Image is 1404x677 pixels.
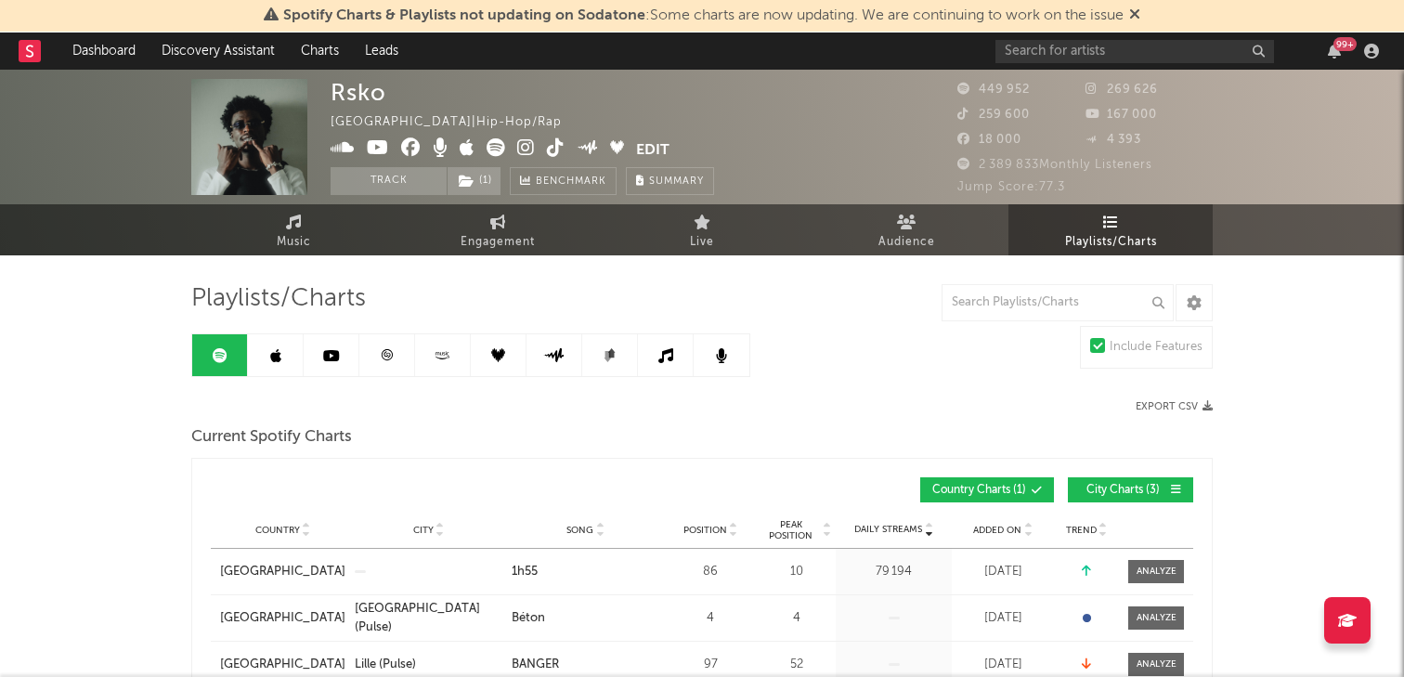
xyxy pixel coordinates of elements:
[995,40,1274,63] input: Search for artists
[690,231,714,254] span: Live
[1110,336,1202,358] div: Include Features
[191,204,396,255] a: Music
[220,563,345,581] a: [GEOGRAPHIC_DATA]
[626,167,714,195] button: Summary
[355,600,502,636] a: [GEOGRAPHIC_DATA] (Pulse)
[956,656,1049,674] div: [DATE]
[761,656,831,674] div: 52
[932,485,1026,496] span: Country Charts ( 1 )
[1333,37,1357,51] div: 99 +
[288,33,352,70] a: Charts
[804,204,1008,255] a: Audience
[512,609,545,628] div: Béton
[854,523,922,537] span: Daily Streams
[1129,8,1140,23] span: Dismiss
[512,656,559,674] div: BANGER
[956,609,1049,628] div: [DATE]
[331,79,386,106] div: Rsko
[649,176,704,187] span: Summary
[1085,109,1157,121] span: 167 000
[461,231,535,254] span: Engagement
[355,656,502,674] a: Lille (Pulse)
[277,231,311,254] span: Music
[536,171,606,193] span: Benchmark
[840,563,947,581] div: 79 194
[1085,84,1158,96] span: 269 626
[255,525,300,536] span: Country
[878,231,935,254] span: Audience
[149,33,288,70] a: Discovery Assistant
[283,8,1124,23] span: : Some charts are now updating. We are continuing to work on the issue
[512,609,659,628] a: Béton
[566,525,593,536] span: Song
[669,656,752,674] div: 97
[59,33,149,70] a: Dashboard
[448,167,500,195] button: (1)
[283,8,645,23] span: Spotify Charts & Playlists not updating on Sodatone
[636,138,669,162] button: Edit
[512,656,659,674] a: BANGER
[331,167,447,195] button: Track
[396,204,600,255] a: Engagement
[220,656,345,674] a: [GEOGRAPHIC_DATA]
[957,134,1021,146] span: 18 000
[1080,485,1165,496] span: City Charts ( 3 )
[761,519,820,541] span: Peak Position
[331,111,583,134] div: [GEOGRAPHIC_DATA] | Hip-Hop/Rap
[1065,231,1157,254] span: Playlists/Charts
[761,609,831,628] div: 4
[1136,401,1213,412] button: Export CSV
[352,33,411,70] a: Leads
[600,204,804,255] a: Live
[1328,44,1341,59] button: 99+
[942,284,1174,321] input: Search Playlists/Charts
[683,525,727,536] span: Position
[957,159,1152,171] span: 2 389 833 Monthly Listeners
[220,609,345,628] a: [GEOGRAPHIC_DATA]
[1068,477,1193,502] button: City Charts(3)
[1008,204,1213,255] a: Playlists/Charts
[1066,525,1097,536] span: Trend
[191,426,352,449] span: Current Spotify Charts
[669,609,752,628] div: 4
[973,525,1021,536] span: Added On
[920,477,1054,502] button: Country Charts(1)
[957,109,1030,121] span: 259 600
[957,181,1065,193] span: Jump Score: 77.3
[447,167,501,195] span: ( 1 )
[510,167,617,195] a: Benchmark
[957,84,1030,96] span: 449 952
[512,563,538,581] div: 1h55
[413,525,434,536] span: City
[669,563,752,581] div: 86
[956,563,1049,581] div: [DATE]
[191,288,366,310] span: Playlists/Charts
[512,563,659,581] a: 1h55
[761,563,831,581] div: 10
[355,656,416,674] div: Lille (Pulse)
[1085,134,1141,146] span: 4 393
